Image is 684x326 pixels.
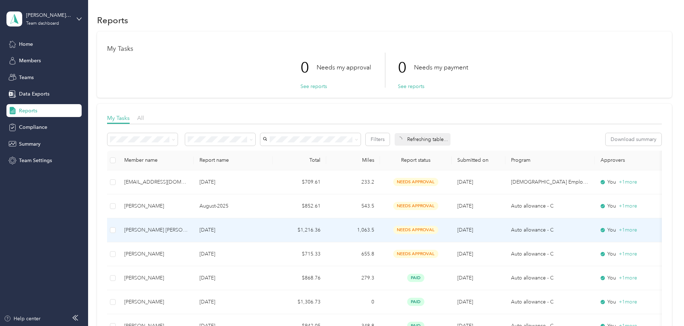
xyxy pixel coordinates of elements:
p: August-2025 [199,202,267,210]
span: All [137,115,144,121]
td: $1,216.36 [273,218,326,242]
td: 0 [326,290,380,314]
td: 233.2 [326,170,380,194]
td: $709.61 [273,170,326,194]
div: [EMAIL_ADDRESS][DOMAIN_NAME] [124,178,188,186]
div: You [601,298,661,306]
td: 543.5 [326,194,380,218]
td: Auto allowance - C [505,266,595,290]
span: paid [407,298,424,306]
p: [DATE] [199,250,267,258]
span: Members [19,57,41,64]
span: Summary [19,140,40,148]
span: needs approval [393,226,438,234]
span: + 1 more [619,227,637,233]
span: needs approval [393,250,438,258]
td: Auto allowance - C [505,194,595,218]
span: Home [19,40,33,48]
div: [PERSON_NAME] [PERSON_NAME] [124,226,188,234]
span: My Tasks [107,115,130,121]
span: + 1 more [619,299,637,305]
div: You [601,274,661,282]
td: 655.8 [326,242,380,266]
div: You [601,178,661,186]
span: + 1 more [619,275,637,281]
td: $868.76 [273,266,326,290]
span: Compliance [19,123,47,131]
span: [DATE] [457,203,473,209]
button: Download summary [606,133,661,146]
h1: My Tasks [107,45,662,53]
div: Total [278,157,321,163]
td: Auto allowance - C [505,290,595,314]
span: paid [407,274,424,282]
th: Member name [119,151,194,170]
p: Auto allowance - C [511,202,589,210]
button: See reports [398,83,424,90]
p: 0 [398,53,414,83]
span: [DATE] [457,275,473,281]
th: Program [505,151,595,170]
button: See reports [300,83,327,90]
td: 279.3 [326,266,380,290]
div: You [601,226,661,234]
p: Auto allowance - C [511,250,589,258]
td: Auto allowance - C [505,242,595,266]
div: [PERSON_NAME] [124,202,188,210]
p: [DATE] [199,298,267,306]
div: Member name [124,157,188,163]
span: + 1 more [619,179,637,185]
td: 1,063.5 [326,218,380,242]
td: $852.61 [273,194,326,218]
span: [DATE] [457,299,473,305]
p: Auto allowance - C [511,274,589,282]
div: Team dashboard [26,21,59,26]
button: Help center [4,315,40,322]
span: needs approval [393,202,438,210]
p: [DATE] [199,226,267,234]
iframe: Everlance-gr Chat Button Frame [644,286,684,326]
div: [PERSON_NAME] team [26,11,71,19]
span: [DATE] [457,251,473,257]
div: [PERSON_NAME] [124,250,188,258]
p: Needs my approval [317,63,371,72]
span: + 1 more [619,251,637,257]
div: Refreshing table... [395,133,451,146]
p: Auto allowance - C [511,298,589,306]
h1: Reports [97,16,128,24]
button: Filters [366,133,390,146]
td: Hourly Employees [505,170,595,194]
p: [DEMOGRAPHIC_DATA] Employees [511,178,589,186]
p: 0 [300,53,317,83]
span: [DATE] [457,179,473,185]
div: You [601,250,661,258]
td: $1,306.73 [273,290,326,314]
div: [PERSON_NAME] [124,274,188,282]
p: Auto allowance - C [511,226,589,234]
td: $715.33 [273,242,326,266]
span: Data Exports [19,90,49,98]
div: Miles [332,157,374,163]
th: Approvers [595,151,666,170]
span: + 1 more [619,203,637,209]
p: Needs my payment [414,63,468,72]
th: Submitted on [452,151,505,170]
p: [DATE] [199,178,267,186]
div: [PERSON_NAME] [124,298,188,306]
span: Teams [19,74,34,81]
th: Report name [194,151,273,170]
span: Reports [19,107,37,115]
span: [DATE] [457,227,473,233]
td: Auto allowance - C [505,218,595,242]
span: Report status [386,157,446,163]
span: needs approval [393,178,438,186]
p: [DATE] [199,274,267,282]
div: You [601,202,661,210]
span: Team Settings [19,157,52,164]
